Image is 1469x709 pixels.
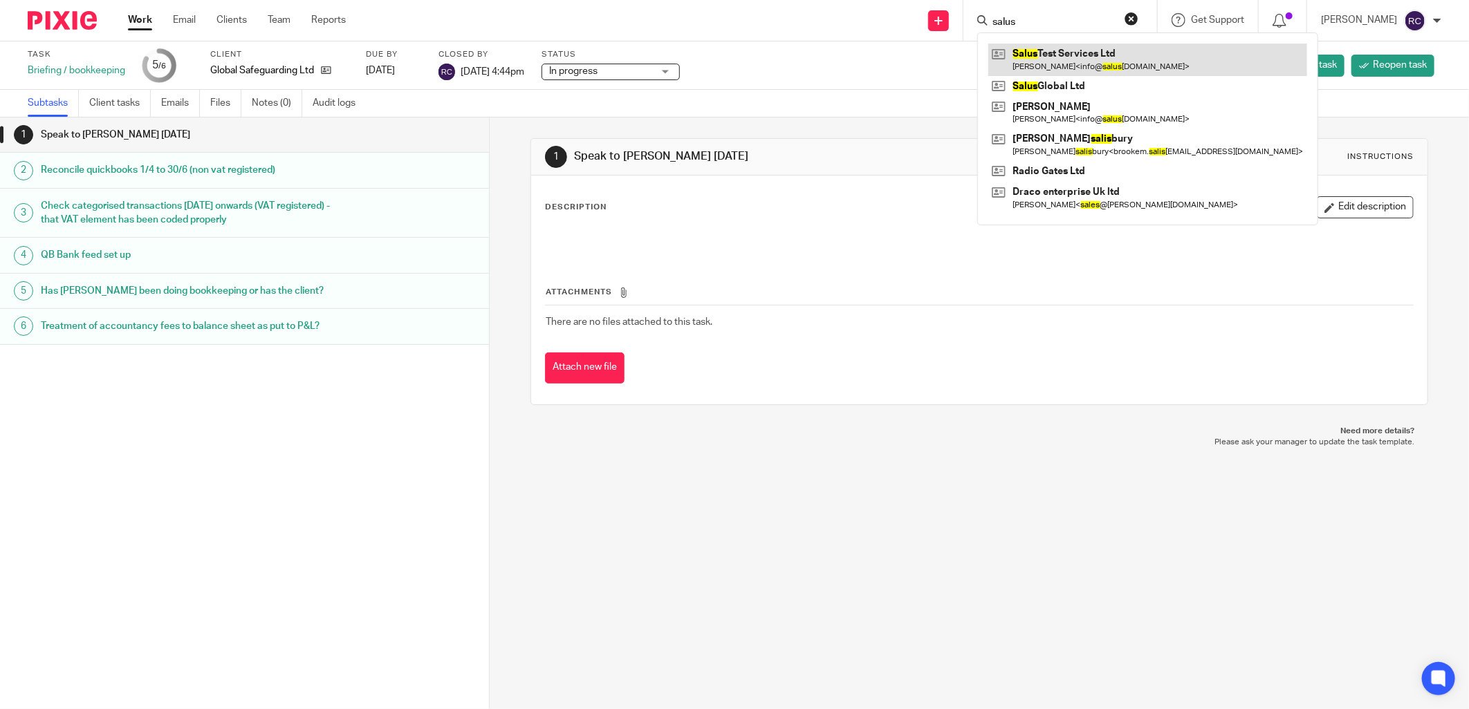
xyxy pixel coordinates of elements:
[542,49,680,60] label: Status
[544,437,1414,448] p: Please ask your manager to update the task template.
[14,203,33,223] div: 3
[366,64,421,77] div: [DATE]
[546,317,712,327] span: There are no files attached to this task.
[210,49,349,60] label: Client
[14,316,33,336] div: 6
[152,57,166,73] div: 5
[173,13,196,27] a: Email
[545,202,607,213] p: Description
[41,196,331,231] h1: Check categorised transactions [DATE] onwards (VAT registered) - that VAT element has been coded ...
[28,49,125,60] label: Task
[14,246,33,265] div: 4
[575,149,1009,164] h1: Speak to [PERSON_NAME] [DATE]
[366,49,421,60] label: Due by
[216,13,247,27] a: Clients
[41,281,331,301] h1: Has [PERSON_NAME] been doing bookkeeping or has the client?
[128,13,152,27] a: Work
[28,90,79,117] a: Subtasks
[268,13,290,27] a: Team
[313,90,366,117] a: Audit logs
[41,160,331,180] h1: Reconcile quickbooks 1/4 to 30/6 (non vat registered)
[1351,55,1434,77] a: Reopen task
[438,64,455,80] img: svg%3E
[158,62,166,70] small: /6
[28,11,97,30] img: Pixie
[14,125,33,144] div: 1
[1317,196,1414,218] button: Edit description
[41,316,331,337] h1: Treatment of accountancy fees to balance sheet as put to P&L?
[252,90,302,117] a: Notes (0)
[1125,12,1138,26] button: Clear
[991,17,1116,29] input: Search
[1404,10,1426,32] img: svg%3E
[545,146,567,168] div: 1
[1373,58,1427,72] span: Reopen task
[41,245,331,265] h1: QB Bank feed set up
[89,90,151,117] a: Client tasks
[438,49,524,60] label: Closed by
[461,66,524,76] span: [DATE] 4:44pm
[544,426,1414,437] p: Need more details?
[546,288,612,296] span: Attachments
[311,13,346,27] a: Reports
[545,352,625,384] button: Attach new file
[161,90,200,117] a: Emails
[28,64,125,77] div: Briefing / bookkeeping
[14,281,33,301] div: 5
[41,124,331,145] h1: Speak to [PERSON_NAME] [DATE]
[14,161,33,180] div: 2
[210,64,314,77] p: Global Safeguarding Ltd
[210,90,241,117] a: Files
[1321,13,1397,27] p: [PERSON_NAME]
[1191,15,1244,25] span: Get Support
[1347,151,1414,162] div: Instructions
[549,66,598,76] span: In progress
